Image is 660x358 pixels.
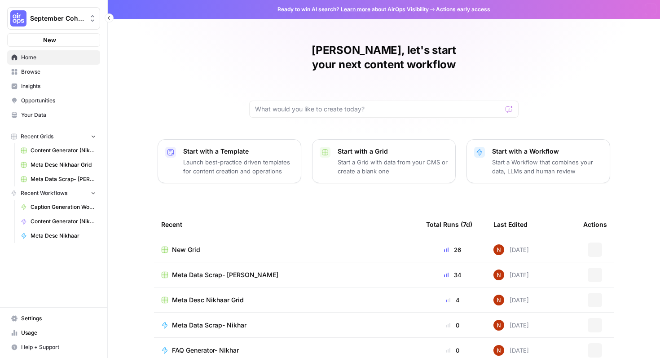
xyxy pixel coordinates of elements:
a: Settings [7,311,100,326]
span: Meta Desc Nikhaar [31,232,96,240]
a: FAQ Generator- Nikhar [161,346,412,355]
span: Usage [21,329,96,337]
span: New [43,35,56,44]
img: 4fp16ll1l9r167b2opck15oawpi4 [493,320,504,331]
div: [DATE] [493,270,529,280]
button: Workspace: September Cohort [7,7,100,30]
a: Browse [7,65,100,79]
a: Meta Desc Nikhaar [17,229,100,243]
button: Start with a TemplateLaunch best-practice driven templates for content creation and operations [158,139,301,183]
button: Start with a WorkflowStart a Workflow that combines your data, LLMs and human review [466,139,610,183]
a: Usage [7,326,100,340]
span: Meta Data Scrap- [PERSON_NAME] [31,175,96,183]
div: 0 [426,346,479,355]
div: Actions [583,212,607,237]
input: What would you like to create today? [255,105,502,114]
span: Recent Workflows [21,189,67,197]
a: Learn more [341,6,370,13]
span: Meta Data Scrap- Nikhar [172,321,246,330]
span: September Cohort [30,14,84,23]
span: Content Generator (Nikhar) [31,217,96,225]
span: Ready to win AI search? about AirOps Visibility [277,5,429,13]
p: Start with a Template [183,147,294,156]
span: Caption Generation Workflow Sample [31,203,96,211]
span: New Grid [172,245,200,254]
a: Meta Desc Nikhaar Grid [161,296,412,305]
div: Last Edited [493,212,528,237]
span: Recent Grids [21,133,53,141]
a: Home [7,50,100,65]
span: Settings [21,314,96,323]
span: FAQ Generator- Nikhar [172,346,239,355]
div: [DATE] [493,295,529,305]
a: Opportunities [7,93,100,108]
button: Recent Grids [7,130,100,143]
div: 26 [426,245,479,254]
span: Meta Data Scrap- [PERSON_NAME] [172,270,278,279]
div: 34 [426,270,479,279]
div: [DATE] [493,320,529,331]
img: 4fp16ll1l9r167b2opck15oawpi4 [493,270,504,280]
a: Content Generator (Nikhar) Grid [17,143,100,158]
a: Caption Generation Workflow Sample [17,200,100,214]
div: [DATE] [493,345,529,356]
a: Meta Data Scrap- [PERSON_NAME] [161,270,412,279]
img: September Cohort Logo [10,10,26,27]
p: Start a Workflow that combines your data, LLMs and human review [492,158,603,176]
span: Browse [21,68,96,76]
a: New Grid [161,245,412,254]
button: Start with a GridStart a Grid with data from your CMS or create a blank one [312,139,456,183]
img: 4fp16ll1l9r167b2opck15oawpi4 [493,345,504,356]
a: Meta Desc Nikhaar Grid [17,158,100,172]
span: Insights [21,82,96,90]
div: Total Runs (7d) [426,212,472,237]
p: Start with a Grid [338,147,448,156]
div: Recent [161,212,412,237]
h1: [PERSON_NAME], let's start your next content workflow [249,43,519,72]
div: 4 [426,296,479,305]
span: Content Generator (Nikhar) Grid [31,146,96,155]
img: 4fp16ll1l9r167b2opck15oawpi4 [493,244,504,255]
span: Meta Desc Nikhaar Grid [172,296,244,305]
a: Insights [7,79,100,93]
span: Opportunities [21,97,96,105]
button: Recent Workflows [7,186,100,200]
img: 4fp16ll1l9r167b2opck15oawpi4 [493,295,504,305]
a: Meta Data Scrap- Nikhar [161,321,412,330]
p: Start with a Workflow [492,147,603,156]
span: Help + Support [21,343,96,351]
a: Your Data [7,108,100,122]
span: Your Data [21,111,96,119]
a: Content Generator (Nikhar) [17,214,100,229]
span: Actions early access [436,5,490,13]
div: [DATE] [493,244,529,255]
button: Help + Support [7,340,100,354]
p: Start a Grid with data from your CMS or create a blank one [338,158,448,176]
span: Home [21,53,96,62]
span: Meta Desc Nikhaar Grid [31,161,96,169]
button: New [7,33,100,47]
p: Launch best-practice driven templates for content creation and operations [183,158,294,176]
a: Meta Data Scrap- [PERSON_NAME] [17,172,100,186]
div: 0 [426,321,479,330]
